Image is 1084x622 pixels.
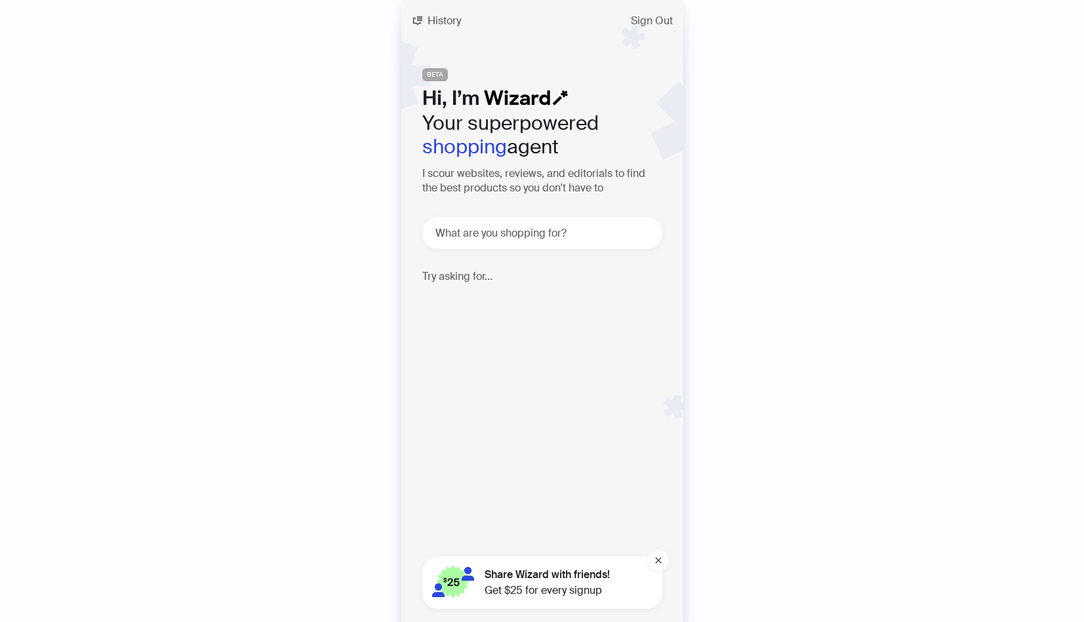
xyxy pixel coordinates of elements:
h3: I scour websites, reviews, and editorials to find the best products so you don't have to [422,166,662,196]
h4: Try asking for... [422,270,662,282]
h2: Your superpowered agent [422,111,662,159]
button: Share Wizard with friends!Get $25 for every signup [422,556,662,609]
em: shopping [422,134,507,159]
span: History [428,16,461,26]
span: Sign Out [631,16,673,26]
button: Sign Out [620,10,683,31]
span: BETA [422,68,448,81]
span: Get $25 for every signup [485,583,610,598]
span: close [654,556,662,564]
span: Hi, I’m [422,85,479,111]
span: Share Wizard with friends! [485,567,610,583]
button: History [401,10,472,31]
